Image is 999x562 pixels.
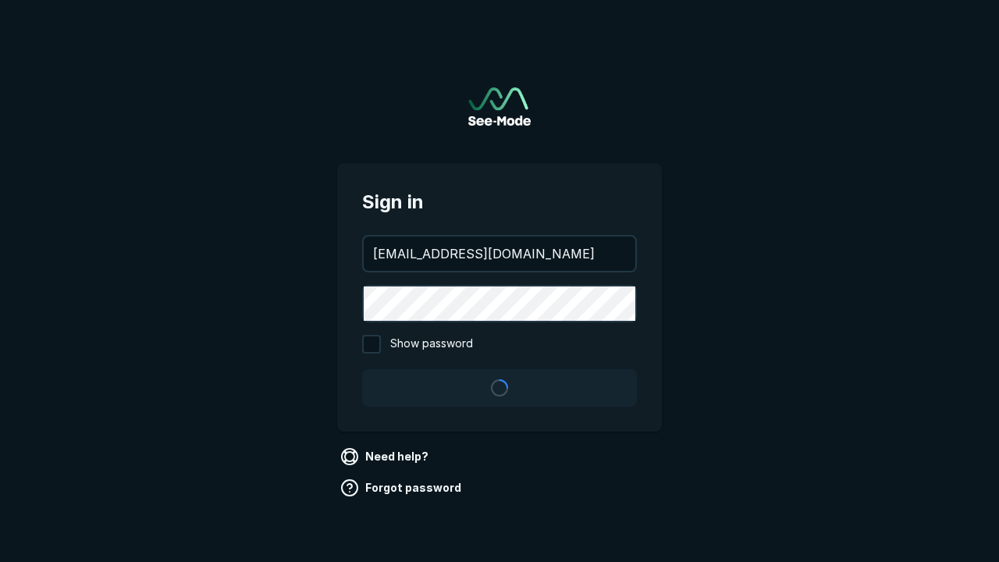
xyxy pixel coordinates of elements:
input: your@email.com [364,237,635,271]
a: Forgot password [337,475,468,500]
span: Sign in [362,188,637,216]
a: Go to sign in [468,87,531,126]
span: Show password [390,335,473,354]
a: Need help? [337,444,435,469]
img: See-Mode Logo [468,87,531,126]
